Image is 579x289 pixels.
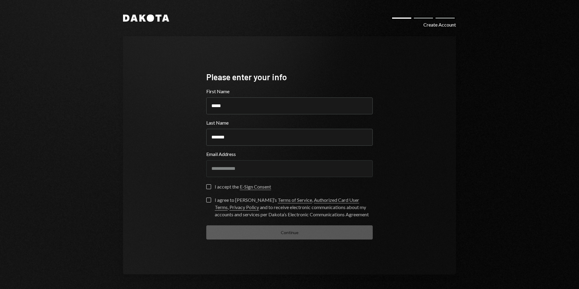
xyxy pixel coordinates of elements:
div: Please enter your info [206,71,373,83]
div: I accept the [215,183,271,190]
a: Authorized Card User Terms [215,197,359,211]
button: I agree to [PERSON_NAME]’s Terms of Service, Authorized Card User Terms, Privacy Policy and to re... [206,198,211,202]
label: Email Address [206,151,373,158]
button: I accept the E-Sign Consent [206,184,211,189]
a: Privacy Policy [229,204,259,211]
div: Create Account [423,21,456,28]
div: I agree to [PERSON_NAME]’s , , and to receive electronic communications about my accounts and ser... [215,196,373,218]
label: First Name [206,88,373,95]
label: Last Name [206,119,373,126]
a: Terms of Service [278,197,312,203]
a: E-Sign Consent [240,184,271,190]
